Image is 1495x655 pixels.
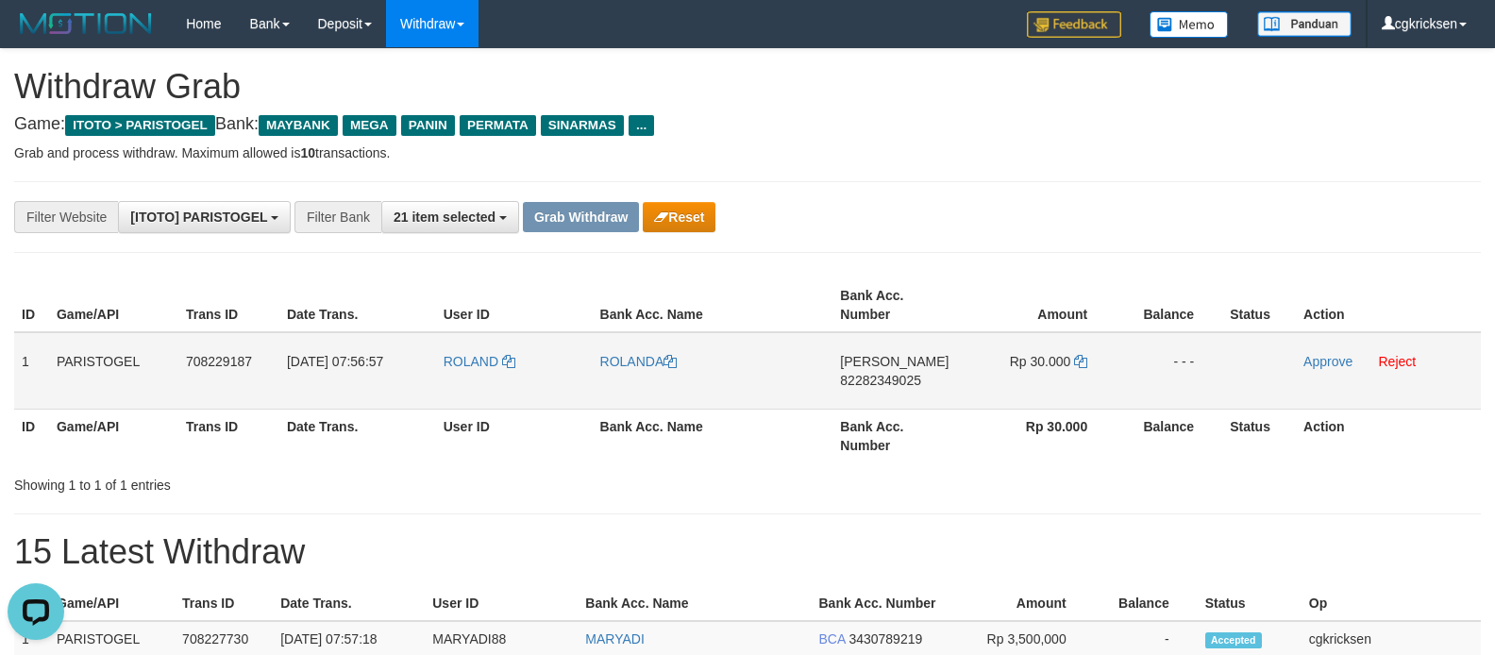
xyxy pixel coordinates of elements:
div: Filter Website [14,201,118,233]
th: Trans ID [175,586,273,621]
button: 21 item selected [381,201,519,233]
div: Showing 1 to 1 of 1 entries [14,468,609,495]
span: 708229187 [186,354,252,369]
th: Date Trans. [273,586,425,621]
a: Approve [1303,354,1352,369]
span: MAYBANK [259,115,338,136]
th: Date Trans. [279,278,436,332]
button: Open LiveChat chat widget [8,8,64,64]
th: Amount [962,278,1116,332]
span: Copy 3430789219 to clipboard [848,631,922,647]
p: Grab and process withdraw. Maximum allowed is transactions. [14,143,1481,162]
th: ID [14,409,49,462]
span: ... [629,115,654,136]
td: 1 [14,332,49,410]
th: Rp 30.000 [962,409,1116,462]
button: Reset [643,202,715,232]
th: Bank Acc. Number [832,278,962,332]
th: Op [1302,586,1481,621]
img: Feedback.jpg [1027,11,1121,38]
span: 21 item selected [394,210,496,225]
th: Balance [1116,409,1222,462]
th: ID [14,278,49,332]
span: PANIN [401,115,455,136]
th: Game/API [49,278,178,332]
span: [PERSON_NAME] [840,354,949,369]
h4: Game: Bank: [14,115,1481,134]
th: Amount [946,586,1095,621]
span: Copy 82282349025 to clipboard [840,373,921,388]
th: Action [1296,409,1481,462]
span: PERMATA [460,115,536,136]
th: Action [1296,278,1481,332]
a: Reject [1379,354,1417,369]
a: MARYADI [585,631,645,647]
th: Balance [1116,278,1222,332]
img: Button%20Memo.svg [1150,11,1229,38]
span: [DATE] 07:56:57 [287,354,383,369]
th: User ID [436,409,593,462]
th: User ID [425,586,578,621]
th: Game/API [49,409,178,462]
span: MEGA [343,115,396,136]
button: [ITOTO] PARISTOGEL [118,201,291,233]
a: Copy 30000 to clipboard [1074,354,1087,369]
img: panduan.png [1257,11,1352,37]
th: Status [1222,278,1296,332]
button: Grab Withdraw [523,202,639,232]
th: Trans ID [178,409,279,462]
span: Accepted [1205,632,1262,648]
th: Status [1222,409,1296,462]
td: - - - [1116,332,1222,410]
th: Date Trans. [279,409,436,462]
th: Bank Acc. Number [832,409,962,462]
span: SINARMAS [541,115,624,136]
span: [ITOTO] PARISTOGEL [130,210,267,225]
h1: 15 Latest Withdraw [14,533,1481,571]
span: BCA [819,631,846,647]
th: Balance [1095,586,1198,621]
span: ROLAND [444,354,498,369]
span: Rp 30.000 [1010,354,1071,369]
a: ROLANDA [600,354,678,369]
h1: Withdraw Grab [14,68,1481,106]
th: Bank Acc. Name [578,586,811,621]
th: Trans ID [178,278,279,332]
th: Bank Acc. Name [593,278,833,332]
img: MOTION_logo.png [14,9,158,38]
td: PARISTOGEL [49,332,178,410]
th: User ID [436,278,593,332]
div: Filter Bank [294,201,381,233]
th: Status [1198,586,1302,621]
a: ROLAND [444,354,515,369]
strong: 10 [300,145,315,160]
span: ITOTO > PARISTOGEL [65,115,215,136]
th: Bank Acc. Number [812,586,946,621]
th: Bank Acc. Name [593,409,833,462]
th: Game/API [49,586,175,621]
